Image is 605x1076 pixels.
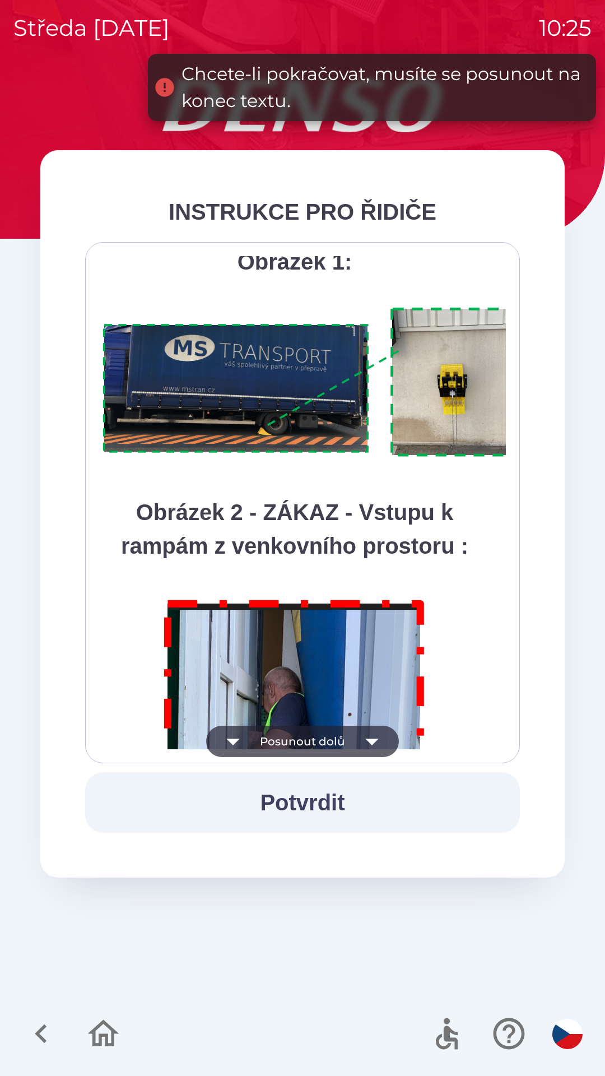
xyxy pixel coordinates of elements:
[539,11,592,45] p: 10:25
[85,195,520,229] div: INSTRUKCE PRO ŘIDIČE
[206,726,399,757] button: Posunout dolů
[13,11,170,45] p: středa [DATE]
[238,249,352,274] strong: Obrázek 1:
[151,585,438,997] img: M8MNayrTL6gAAAABJRU5ErkJggg==
[85,772,520,833] button: Potvrdit
[99,301,534,464] img: A1ym8hFSA0ukAAAAAElFTkSuQmCC
[121,500,468,558] strong: Obrázek 2 - ZÁKAZ - Vstupu k rampám z venkovního prostoru :
[552,1019,583,1049] img: cs flag
[40,78,565,132] img: Logo
[182,61,585,114] div: Chcete-li pokračovat, musíte se posunout na konec textu.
